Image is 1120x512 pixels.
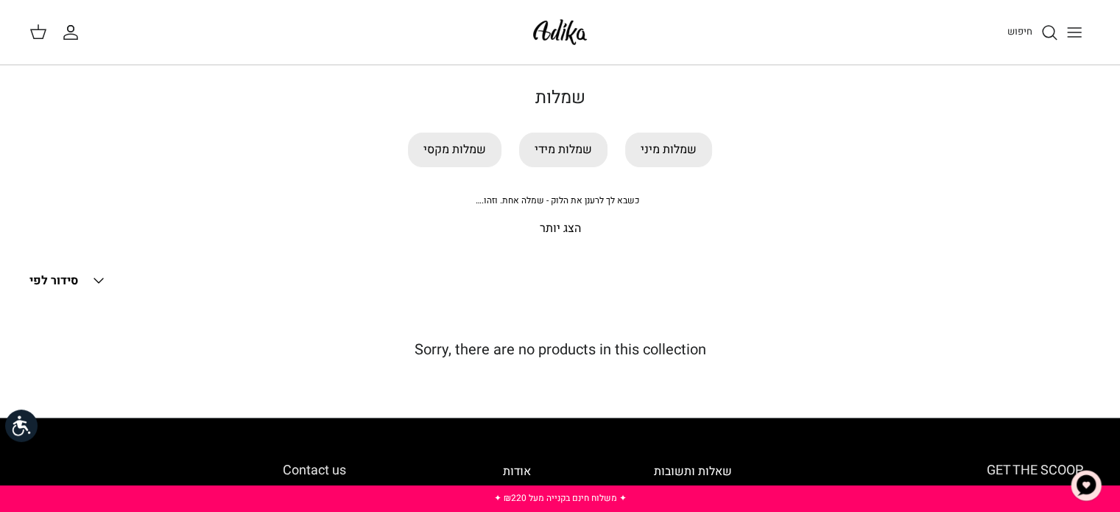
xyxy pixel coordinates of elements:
button: Toggle menu [1058,16,1091,49]
a: אודות [503,463,531,480]
img: Adika IL [529,15,591,49]
a: ✦ משלוח חינם בקנייה מעל ₪220 ✦ [493,491,626,505]
span: חיפוש [1007,24,1032,38]
a: שמלות מיני [625,133,712,167]
a: חיפוש [1007,24,1058,41]
button: צ'אט [1064,463,1108,508]
a: החשבון שלי [62,24,85,41]
a: שמלות מקסי [408,133,501,167]
span: סידור לפי [29,272,78,290]
h5: Sorry, there are no products in this collection [29,341,1091,359]
h1: שמלות [45,88,1076,109]
h6: Contact us [37,463,346,479]
p: הצג יותר [45,220,1076,239]
span: כשבא לך לרענן את הלוק - שמלה אחת. וזהו. [476,194,639,207]
a: שאלות ותשובות [654,463,732,480]
button: סידור לפי [29,264,108,297]
a: שמלות מידי [519,133,607,167]
h6: GET THE SCOOP [855,463,1083,479]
